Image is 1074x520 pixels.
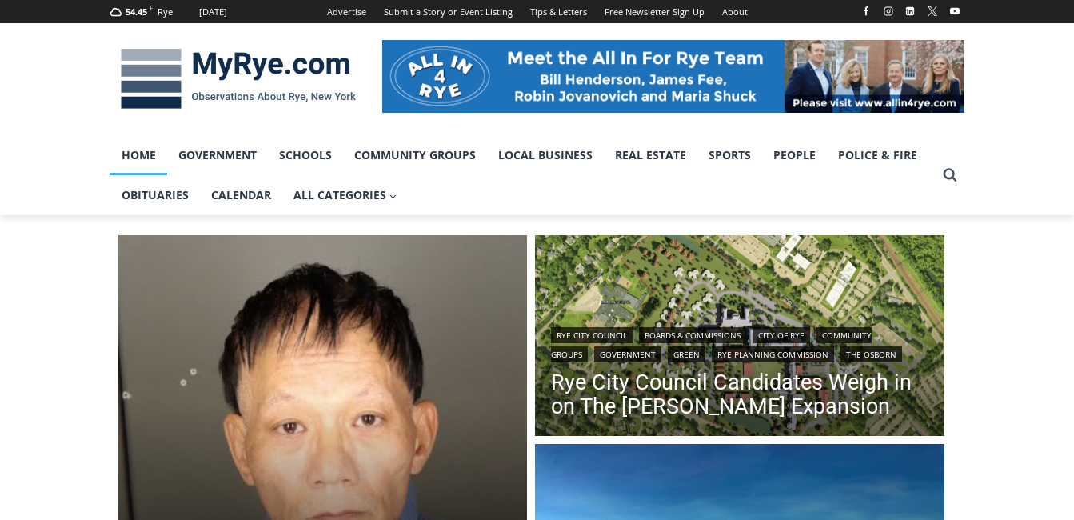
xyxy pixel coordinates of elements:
[827,135,928,175] a: Police & Fire
[110,175,200,215] a: Obituaries
[126,6,147,18] span: 54.45
[697,135,762,175] a: Sports
[900,2,920,21] a: Linkedin
[945,2,964,21] a: YouTube
[639,327,746,343] a: Boards & Commissions
[200,175,282,215] a: Calendar
[762,135,827,175] a: People
[712,346,834,362] a: Rye Planning Commission
[110,38,366,121] img: MyRye.com
[158,5,173,19] div: Rye
[594,346,661,362] a: Government
[551,370,928,418] a: Rye City Council Candidates Weigh in on The [PERSON_NAME] Expansion
[535,235,944,440] img: (PHOTO: Illustrative plan of The Osborn's proposed site plan from the July 10, 2025 planning comm...
[150,3,153,12] span: F
[268,135,343,175] a: Schools
[110,135,167,175] a: Home
[382,40,964,112] img: All in for Rye
[604,135,697,175] a: Real Estate
[923,2,942,21] a: X
[167,135,268,175] a: Government
[551,327,633,343] a: Rye City Council
[936,161,964,190] button: View Search Form
[551,324,928,362] div: | | | | | | |
[668,346,705,362] a: Green
[293,186,397,204] span: All Categories
[282,175,409,215] a: All Categories
[879,2,898,21] a: Instagram
[199,5,227,19] div: [DATE]
[840,346,902,362] a: The Osborn
[343,135,487,175] a: Community Groups
[753,327,810,343] a: City of Rye
[856,2,876,21] a: Facebook
[487,135,604,175] a: Local Business
[535,235,944,440] a: Read More Rye City Council Candidates Weigh in on The Osborn Expansion
[110,135,936,216] nav: Primary Navigation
